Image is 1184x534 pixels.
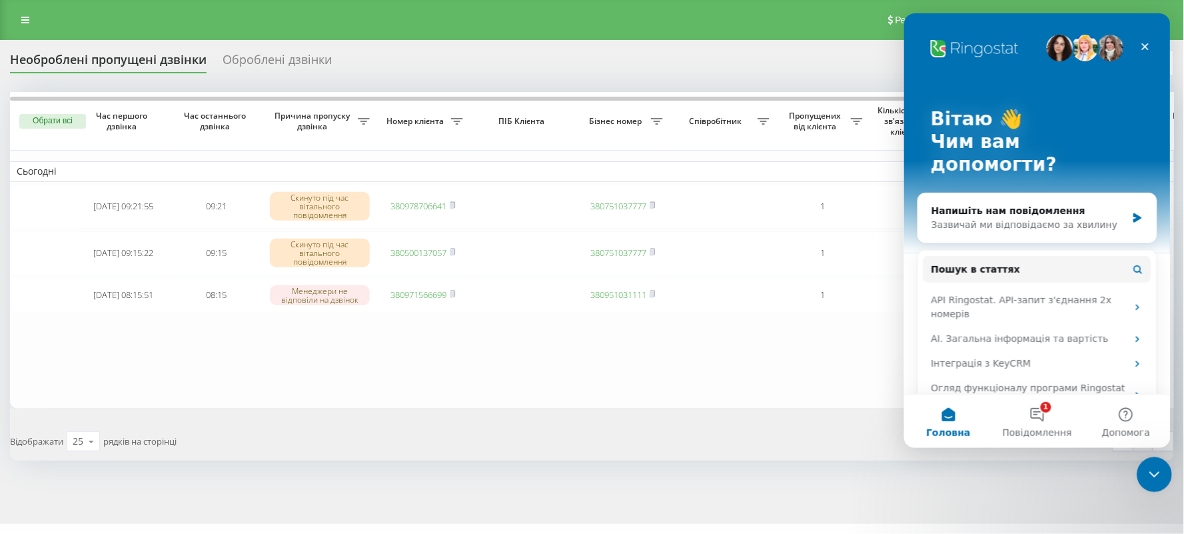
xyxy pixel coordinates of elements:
td: 08:15 [170,278,263,313]
div: Оброблені дзвінки [223,53,332,73]
td: 09:15 [170,231,263,275]
td: 1 [776,278,870,313]
td: 1 [776,231,870,275]
td: [DATE] 09:15:22 [77,231,170,275]
td: 1 [870,278,963,313]
span: Кількість спроб зв'язатись з клієнтом [876,105,944,137]
a: 380751037777 [590,200,646,212]
span: Бізнес номер [583,116,651,127]
span: рядків на сторінці [103,435,177,447]
span: Час останнього дзвінка [181,111,253,131]
a: 380751037777 [590,247,646,259]
div: Менеджери не відповіли на дзвінок [270,285,370,305]
div: Скинуто під час вітального повідомлення [270,239,370,268]
span: Відображати [10,435,63,447]
a: 380951031111 [590,289,646,301]
span: Причина пропуску дзвінка [270,111,358,131]
span: Час першого дзвінка [87,111,159,131]
a: 380978706641 [390,200,446,212]
td: 1 [870,231,963,275]
button: Обрати всі [19,114,86,129]
span: Номер клієнта [383,116,451,127]
div: Скинуто під час вітального повідомлення [270,192,370,221]
iframe: Intercom live chat [1137,457,1173,493]
span: ПІБ Клієнта [481,116,565,127]
span: Співробітник [676,116,758,127]
td: 09:21 [170,185,263,229]
a: 380500137057 [390,247,446,259]
td: 1 [776,185,870,229]
span: Реферальна програма [895,15,993,25]
td: 0 [870,185,963,229]
div: Необроблені пропущені дзвінки [10,53,207,73]
iframe: Intercom live chat [904,13,1171,448]
td: [DATE] 09:21:55 [77,185,170,229]
a: 380971566699 [390,289,446,301]
div: 25 [73,435,83,448]
td: [DATE] 08:15:51 [77,278,170,313]
span: Пропущених від клієнта [783,111,851,131]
